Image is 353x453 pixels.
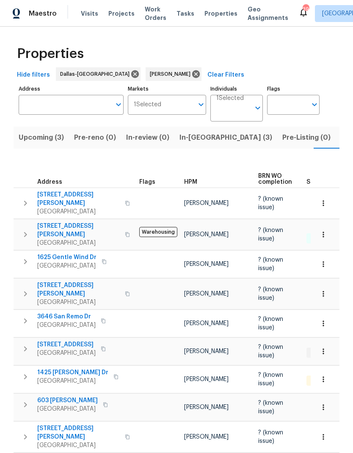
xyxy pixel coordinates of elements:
span: Clear Filters [207,70,244,80]
span: [STREET_ADDRESS][PERSON_NAME] [37,424,120,441]
button: Hide filters [14,67,53,83]
label: Flags [267,86,320,91]
span: Address [37,179,62,185]
span: Hide filters [17,70,50,80]
span: [PERSON_NAME] [184,320,229,326]
label: Individuals [210,86,263,91]
span: Properties [17,50,84,58]
label: Address [19,86,124,91]
span: ? (known issue) [258,257,283,271]
span: [GEOGRAPHIC_DATA] [37,262,97,270]
span: 2 WIP [307,349,328,356]
span: [GEOGRAPHIC_DATA] [37,239,120,247]
span: Properties [204,9,237,18]
span: [PERSON_NAME] [184,376,229,382]
span: ? (known issue) [258,430,283,444]
span: Upcoming (3) [19,132,64,144]
span: Geo Assignments [248,5,288,22]
span: Visits [81,9,98,18]
span: ? (known issue) [258,372,283,387]
span: [GEOGRAPHIC_DATA] [37,321,96,329]
span: ? (known issue) [258,227,283,242]
span: [GEOGRAPHIC_DATA] [37,441,120,450]
span: Maestro [29,9,57,18]
span: Warehousing [139,227,177,237]
span: Summary [306,179,334,185]
span: 1 Selected [216,95,244,102]
span: Pre-reno (0) [74,132,116,144]
span: [GEOGRAPHIC_DATA] [37,298,120,307]
span: [PERSON_NAME] [184,404,229,410]
span: [GEOGRAPHIC_DATA] [37,405,98,413]
span: [PERSON_NAME] [184,261,229,267]
button: Open [252,102,264,114]
span: [STREET_ADDRESS][PERSON_NAME] [37,222,120,239]
span: [PERSON_NAME] [184,291,229,297]
span: 1 Selected [134,101,161,108]
span: [STREET_ADDRESS][PERSON_NAME] [37,191,120,207]
span: Dallas-[GEOGRAPHIC_DATA] [60,70,133,78]
span: ? (known issue) [258,344,283,359]
div: Dallas-[GEOGRAPHIC_DATA] [56,67,141,81]
span: 1 QC [307,377,325,384]
span: [STREET_ADDRESS] [37,340,96,349]
span: [GEOGRAPHIC_DATA] [37,349,96,357]
span: ? (known issue) [258,316,283,331]
span: Projects [108,9,135,18]
div: 39 [303,5,309,14]
span: ? (known issue) [258,287,283,301]
span: Work Orders [145,5,166,22]
span: In-[GEOGRAPHIC_DATA] (3) [179,132,272,144]
span: ? (known issue) [258,196,283,210]
span: 1625 Gentle Wind Dr [37,253,97,262]
span: 3646 San Remo Dr [37,312,96,321]
span: In-review (0) [126,132,169,144]
button: Open [113,99,124,110]
span: HPM [184,179,197,185]
button: Open [195,99,207,110]
span: [GEOGRAPHIC_DATA] [37,207,120,216]
span: [PERSON_NAME] [184,434,229,440]
span: [STREET_ADDRESS][PERSON_NAME] [37,281,120,298]
span: [PERSON_NAME] [184,200,229,206]
span: Tasks [176,11,194,17]
span: [PERSON_NAME] [184,232,229,238]
span: [PERSON_NAME] [150,70,194,78]
span: Flags [139,179,155,185]
span: Pre-Listing (0) [282,132,331,144]
span: BRN WO completion [258,173,292,185]
span: 1 Done [307,235,331,242]
label: Markets [128,86,207,91]
span: [GEOGRAPHIC_DATA] [37,377,108,385]
span: 603 [PERSON_NAME] [37,396,98,405]
button: Open [309,99,320,110]
button: Clear Filters [204,67,248,83]
span: 1425 [PERSON_NAME] Dr [37,368,108,377]
span: [PERSON_NAME] [184,348,229,354]
div: [PERSON_NAME] [146,67,201,81]
span: ? (known issue) [258,400,283,414]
